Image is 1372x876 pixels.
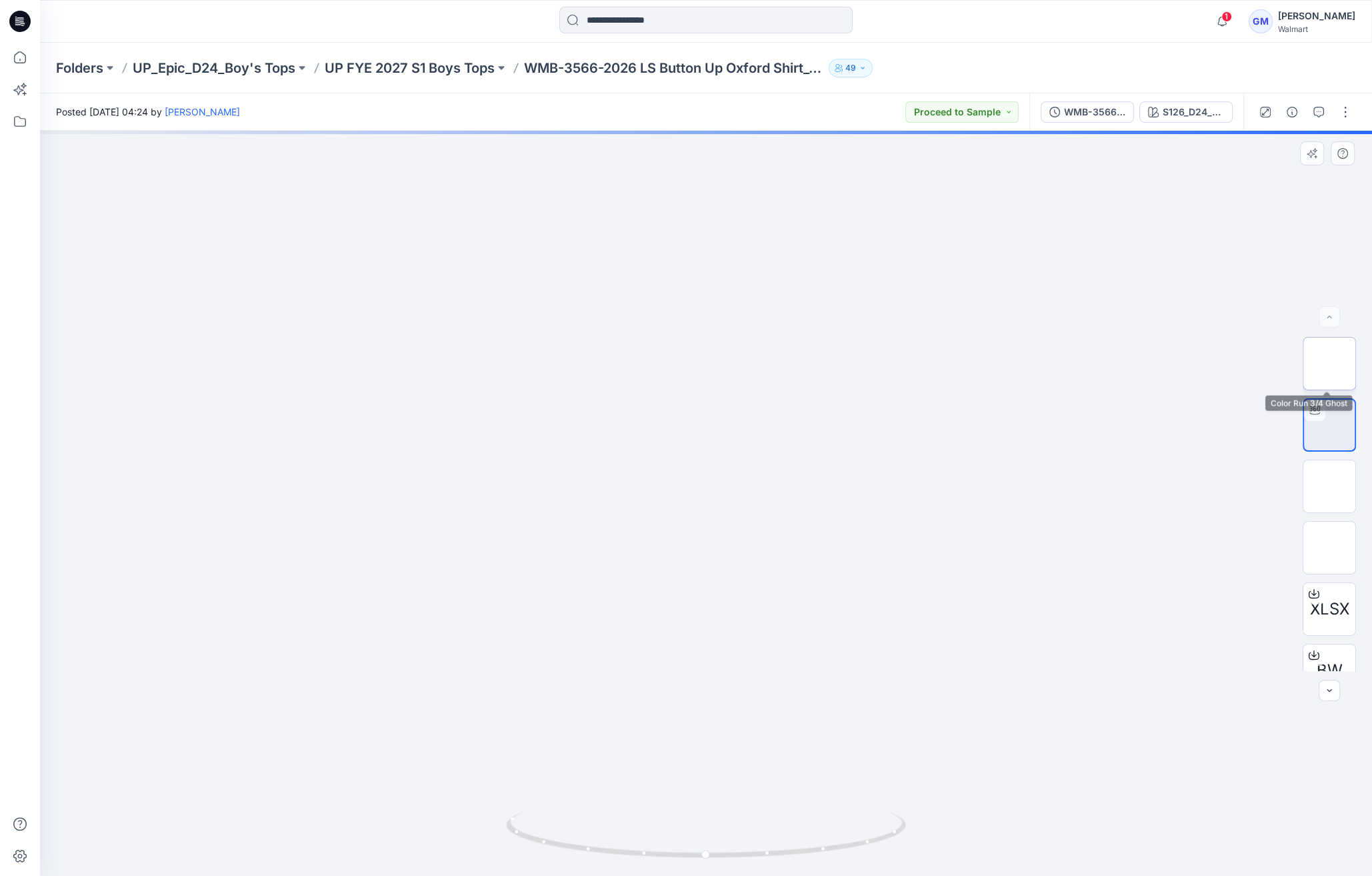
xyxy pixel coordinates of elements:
[1221,11,1232,22] span: 1
[325,59,495,77] a: UP FYE 2027 S1 Boys Tops
[1139,101,1233,123] button: S126_D24_WN_Stripe_Newstone_M24939D_Opt1
[845,61,856,75] p: 49
[1064,105,1125,119] div: WMB-3566-2026 LS Button Up Oxford Shirt_Opt1_Full Colorway
[56,59,103,77] a: Folders
[133,59,295,77] a: UP_Epic_D24_Boy's Tops
[1278,8,1355,24] div: [PERSON_NAME]
[1249,9,1273,33] div: GM
[1317,659,1343,683] span: BW
[1281,101,1303,123] button: Details
[1041,101,1134,123] button: WMB-3566-2026 LS Button Up Oxford Shirt_Opt1_Full Colorway
[165,106,240,117] a: [PERSON_NAME]
[524,59,823,77] p: WMB-3566-2026 LS Button Up Oxford Shirt_Opt1
[1278,24,1355,34] div: Walmart
[56,105,240,119] span: Posted [DATE] 04:24 by
[1310,597,1349,621] span: XLSX
[829,59,873,77] button: 49
[1163,105,1224,119] div: S126_D24_WN_Stripe_Newstone_M24939D_Opt1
